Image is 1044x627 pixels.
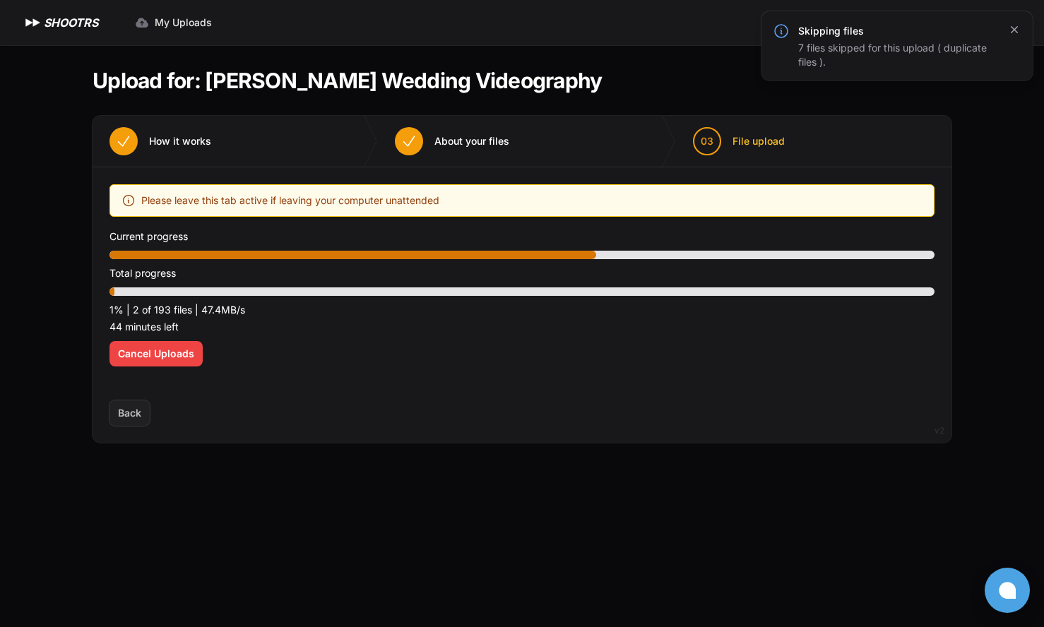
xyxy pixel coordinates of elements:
[23,14,44,31] img: SHOOTRS
[23,14,98,31] a: SHOOTRS SHOOTRS
[109,341,203,366] button: Cancel Uploads
[434,134,509,148] span: About your files
[149,134,211,148] span: How it works
[798,41,999,69] div: 7 files skipped for this upload ( duplicate files ).
[985,568,1030,613] button: Open chat window
[732,134,785,148] span: File upload
[118,347,194,361] span: Cancel Uploads
[798,24,999,38] h3: Skipping files
[126,10,220,35] a: My Uploads
[93,68,602,93] h1: Upload for: [PERSON_NAME] Wedding Videography
[109,228,935,245] p: Current progress
[109,265,935,282] p: Total progress
[109,301,935,318] p: 1% | 2 of 193 files | 47.4MB/s
[155,16,212,30] span: My Uploads
[676,116,802,167] button: 03 File upload
[109,318,935,335] p: 44 minutes left
[701,134,713,148] span: 03
[141,192,439,209] span: Please leave this tab active if leaving your computer unattended
[378,116,526,167] button: About your files
[44,14,98,31] h1: SHOOTRS
[935,422,944,439] div: v2
[93,116,228,167] button: How it works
